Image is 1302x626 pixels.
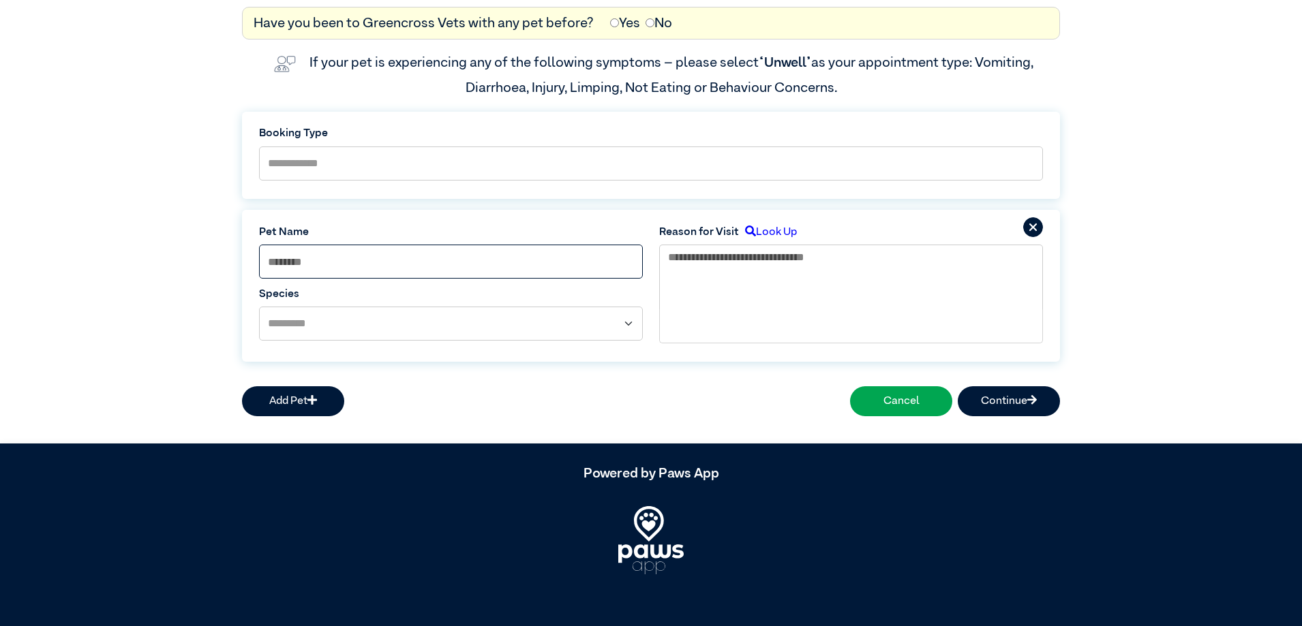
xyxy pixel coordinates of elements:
[610,18,619,27] input: Yes
[309,56,1036,94] label: If your pet is experiencing any of the following symptoms – please select as your appointment typ...
[618,506,684,574] img: PawsApp
[259,224,643,240] label: Pet Name
[269,50,301,78] img: vet
[259,286,643,302] label: Species
[646,18,654,27] input: No
[739,224,797,240] label: Look Up
[659,224,739,240] label: Reason for Visit
[759,56,811,69] span: “Unwell”
[254,13,594,33] label: Have you been to Greencross Vets with any pet before?
[646,13,672,33] label: No
[242,465,1060,482] h5: Powered by Paws App
[850,386,952,416] button: Cancel
[610,13,640,33] label: Yes
[242,386,344,416] button: Add Pet
[259,125,1043,142] label: Booking Type
[958,386,1060,416] button: Continue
